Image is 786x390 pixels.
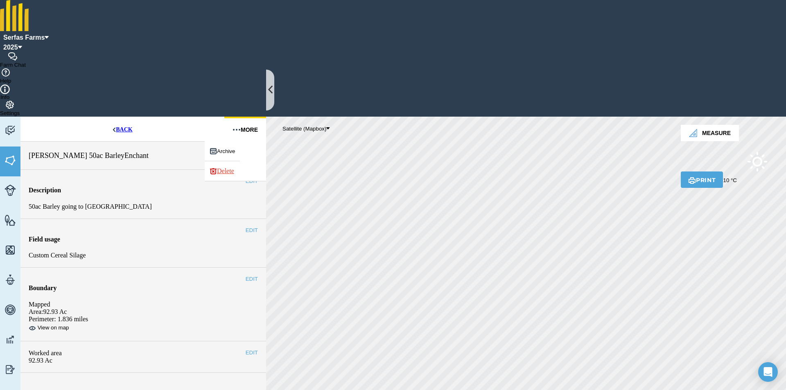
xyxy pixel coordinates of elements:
span: [PERSON_NAME] 50ac Barley [29,151,124,160]
h4: Boundary [29,284,258,292]
div: Open Intercom Messenger [758,362,778,382]
img: svg+xml;base64,PD94bWwgdmVyc2lvbj0iMS4wIiBlbmNvZGluZz0idXRmLTgiPz4KPCEtLSBHZW5lcmF0b3I6IEFkb2JlIE... [5,304,16,316]
button: EDIT [246,276,258,282]
h4: Field usage [29,236,258,243]
span: 10 ° C [723,177,737,183]
img: svg+xml;base64,PD94bWwgdmVyc2lvbj0iMS4wIiBlbmNvZGluZz0idXRmLTgiPz4KPCEtLSBHZW5lcmF0b3I6IEFkb2JlIE... [737,141,778,182]
img: Two speech bubbles overlapping with the left bubble in the forefront [8,52,18,61]
span: 2025 [3,43,18,52]
button: 10 °C [723,141,778,183]
button: Archive [205,141,240,161]
span: Worked area [29,349,62,356]
div: Area : 92.93 Ac [29,308,258,316]
h4: Description [29,187,258,194]
span: Enchant [124,151,149,160]
div: Custom Cereal Silage [29,252,258,259]
span: Serfas Farms [3,33,45,43]
button: Satellite (Mapbox) [282,126,330,132]
img: svg+xml;base64,PHN2ZyB4bWxucz0iaHR0cDovL3d3dy53My5vcmcvMjAwMC9zdmciIHdpZHRoPSIxOCIgaGVpZ2h0PSIyNC... [29,323,36,333]
img: svg+xml;base64,PHN2ZyB4bWxucz0iaHR0cDovL3d3dy53My5vcmcvMjAwMC9zdmciIHdpZHRoPSIxOCIgaGVpZ2h0PSIyNC... [210,146,217,156]
img: svg+xml;base64,PD94bWwgdmVyc2lvbj0iMS4wIiBlbmNvZGluZz0idXRmLTgiPz4KPCEtLSBHZW5lcmF0b3I6IEFkb2JlIE... [5,363,16,376]
a: Delete [205,161,266,181]
button: Measure [681,125,739,141]
img: svg+xml;base64,PD94bWwgdmVyc2lvbj0iMS4wIiBlbmNvZGluZz0idXRmLTgiPz4KPCEtLSBHZW5lcmF0b3I6IEFkb2JlIE... [5,124,16,137]
button: Print [681,171,723,188]
span: View on map [38,324,69,330]
span: Mapped [29,301,50,308]
span: 50ac Barley going to [GEOGRAPHIC_DATA] [29,203,152,210]
img: svg+xml;base64,PD94bWwgdmVyc2lvbj0iMS4wIiBlbmNvZGluZz0idXRmLTgiPz4KPCEtLSBHZW5lcmF0b3I6IEFkb2JlIE... [5,274,16,286]
img: A question mark icon [1,68,11,77]
img: svg+xml;base64,PHN2ZyB4bWxucz0iaHR0cDovL3d3dy53My5vcmcvMjAwMC9zdmciIHdpZHRoPSI1NiIgaGVpZ2h0PSI2MC... [5,214,16,226]
a: Back [104,116,140,142]
img: svg+xml;base64,PHN2ZyB4bWxucz0iaHR0cDovL3d3dy53My5vcmcvMjAwMC9zdmciIHdpZHRoPSI5IiBoZWlnaHQ9IjI0Ii... [112,125,116,135]
img: svg+xml;base64,PD94bWwgdmVyc2lvbj0iMS4wIiBlbmNvZGluZz0idXRmLTgiPz4KPCEtLSBHZW5lcmF0b3I6IEFkb2JlIE... [5,184,16,196]
button: More [224,117,266,141]
img: svg+xml;base64,PHN2ZyB4bWxucz0iaHR0cDovL3d3dy53My5vcmcvMjAwMC9zdmciIHdpZHRoPSIxOSIgaGVpZ2h0PSIyNC... [688,176,696,185]
img: Ruler icon [689,129,697,137]
img: svg+xml;base64,PHN2ZyB4bWxucz0iaHR0cDovL3d3dy53My5vcmcvMjAwMC9zdmciIHdpZHRoPSIyMCIgaGVpZ2h0PSIyNC... [233,125,241,135]
img: svg+xml;base64,PHN2ZyB4bWxucz0iaHR0cDovL3d3dy53My5vcmcvMjAwMC9zdmciIHdpZHRoPSIxOCIgaGVpZ2h0PSIyNC... [210,166,217,176]
div: Perimeter : 1.836 miles [29,316,258,323]
div: 92.93 Ac [29,357,258,364]
img: svg+xml;base64,PD94bWwgdmVyc2lvbj0iMS4wIiBlbmNvZGluZz0idXRmLTgiPz4KPCEtLSBHZW5lcmF0b3I6IEFkb2JlIE... [5,334,16,346]
button: View on map [29,323,69,333]
button: EDIT [246,227,258,233]
button: EDIT [246,349,258,356]
img: svg+xml;base64,PHN2ZyB4bWxucz0iaHR0cDovL3d3dy53My5vcmcvMjAwMC9zdmciIHdpZHRoPSI1NiIgaGVpZ2h0PSI2MC... [5,154,16,167]
img: svg+xml;base64,PHN2ZyB4bWxucz0iaHR0cDovL3d3dy53My5vcmcvMjAwMC9zdmciIHdpZHRoPSI1NiIgaGVpZ2h0PSI2MC... [5,244,16,256]
img: A cog icon [5,101,15,109]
